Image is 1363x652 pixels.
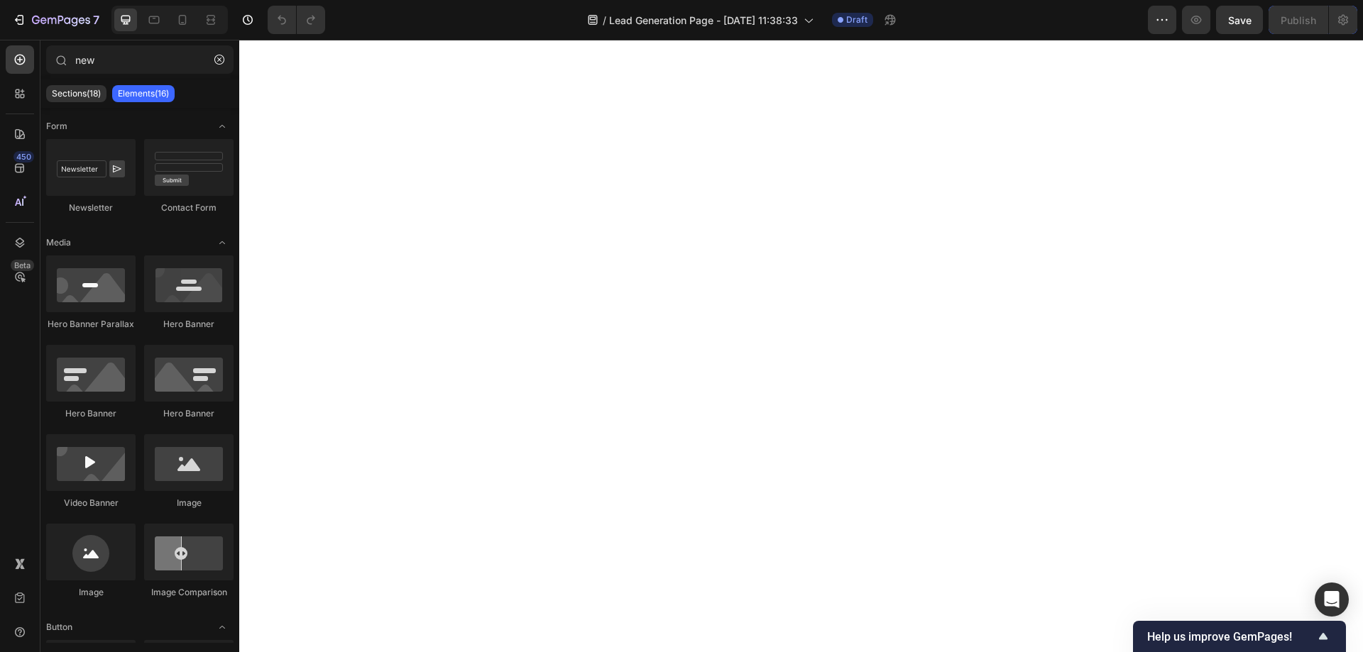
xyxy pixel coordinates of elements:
p: 7 [93,11,99,28]
span: Toggle open [211,616,234,639]
div: Hero Banner Parallax [46,318,136,331]
button: Show survey - Help us improve GemPages! [1147,628,1332,645]
button: Save [1216,6,1263,34]
span: Toggle open [211,231,234,254]
button: 7 [6,6,106,34]
div: 450 [13,151,34,162]
div: Image [46,586,136,599]
span: Toggle open [211,115,234,138]
div: Open Intercom Messenger [1315,582,1349,617]
div: Image [144,497,234,509]
div: Hero Banner [144,318,234,331]
span: Lead Generation Page - [DATE] 11:38:33 [609,13,798,28]
iframe: Design area [239,40,1363,652]
span: Help us improve GemPages! [1147,630,1315,643]
div: Newsletter [46,201,136,214]
div: Hero Banner [144,407,234,420]
div: Beta [11,260,34,271]
input: Search Sections & Elements [46,45,234,74]
span: Button [46,621,72,634]
button: Publish [1269,6,1328,34]
span: Form [46,120,67,133]
p: Elements(16) [118,88,169,99]
div: Hero Banner [46,407,136,420]
span: Draft [846,13,867,26]
div: Publish [1281,13,1316,28]
span: Media [46,236,71,249]
div: Contact Form [144,201,234,214]
span: Save [1228,14,1252,26]
span: / [603,13,606,28]
div: Undo/Redo [268,6,325,34]
div: Image Comparison [144,586,234,599]
p: Sections(18) [52,88,101,99]
div: Video Banner [46,497,136,509]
